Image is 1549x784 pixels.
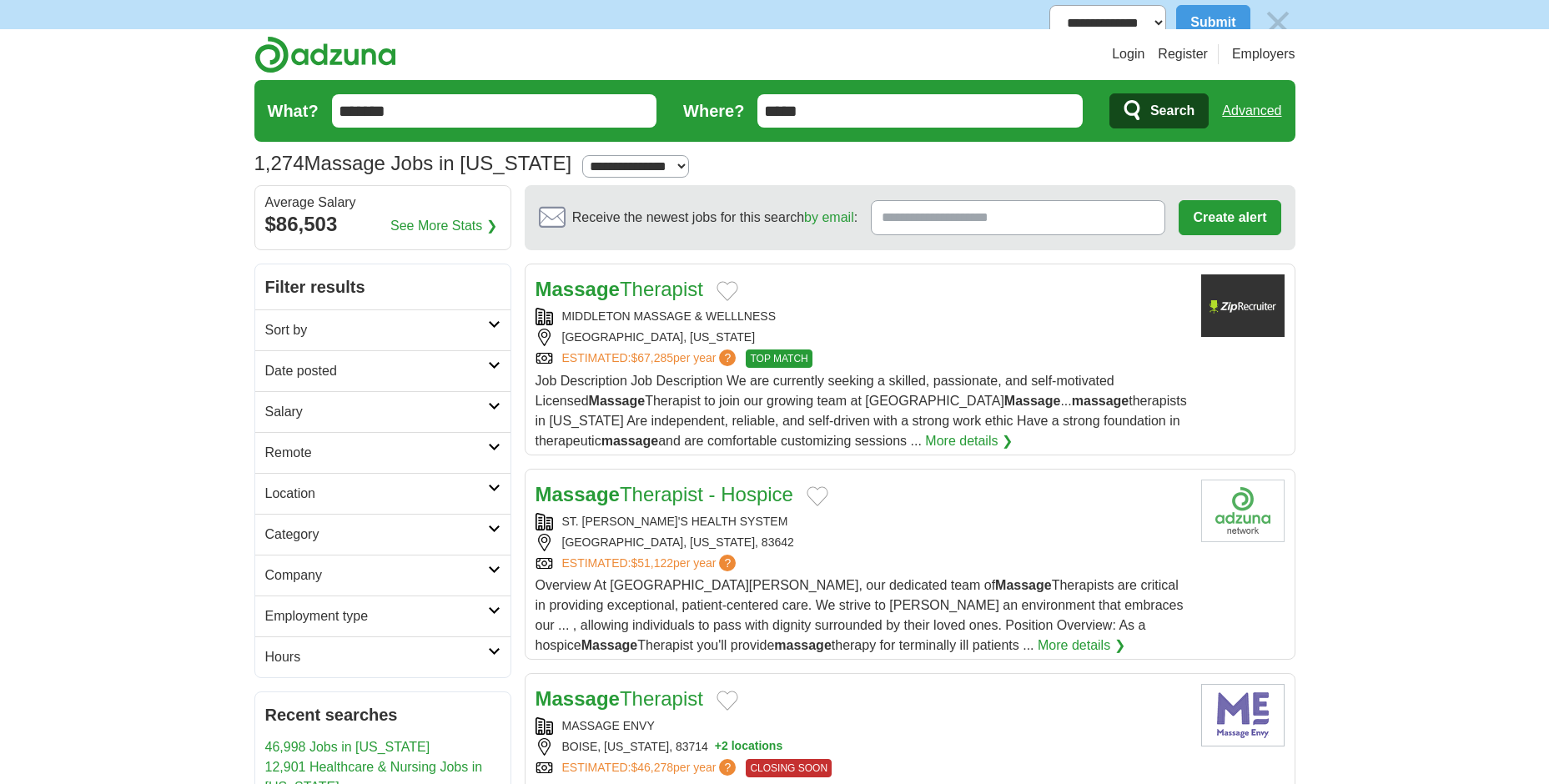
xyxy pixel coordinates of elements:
a: MassageTherapist [536,687,703,710]
h2: Sort by [265,320,488,340]
span: Receive the newest jobs for this search : [572,208,857,228]
div: [GEOGRAPHIC_DATA], [US_STATE], 83642 [536,534,1188,551]
a: Employers [1232,44,1295,64]
h2: Hours [265,647,488,667]
span: TOP MATCH [746,349,812,368]
button: Search [1109,93,1209,128]
a: Remote [255,432,510,473]
a: ESTIMATED:$46,278per year? [562,759,740,777]
a: 46,998 Jobs in [US_STATE] [265,740,430,754]
a: Hours [255,636,510,677]
a: More details ❯ [1038,636,1125,656]
label: Where? [683,98,744,123]
a: Sort by [255,309,510,350]
div: BOISE, [US_STATE], 83714 [536,738,1188,756]
a: MASSAGE ENVY [562,719,655,732]
img: icon_close_no_bg.svg [1260,5,1295,40]
a: Advanced [1222,94,1281,128]
h2: Salary [265,402,488,422]
strong: massage [1072,394,1129,408]
h2: Recent searches [265,702,500,727]
a: ESTIMATED:$51,122per year? [562,555,740,572]
a: Location [255,473,510,514]
h2: Location [265,484,488,504]
span: ? [719,349,736,366]
button: Add to favorite jobs [717,281,738,301]
img: Massage Envy logo [1201,684,1285,746]
h2: Date posted [265,361,488,381]
span: Search [1150,94,1194,128]
a: Salary [255,391,510,432]
button: Submit [1176,5,1250,40]
h1: Massage Jobs in [US_STATE] [254,152,572,174]
h2: Employment type [265,606,488,626]
button: +2 locations [715,738,782,756]
span: ? [719,555,736,571]
a: Register [1158,44,1208,64]
a: See More Stats ❯ [390,216,497,236]
span: 1,274 [254,148,304,178]
img: Company logo [1201,480,1285,542]
span: Job Description Job Description We are currently seeking a skilled, passionate, and self-motivate... [536,374,1187,448]
a: Category [255,514,510,555]
a: by email [804,210,854,224]
span: + [715,738,722,756]
h2: Remote [265,443,488,463]
span: CLOSING SOON [746,759,832,777]
a: MassageTherapist - Hospice [536,483,793,505]
a: Date posted [255,350,510,391]
a: ESTIMATED:$67,285per year? [562,349,740,368]
a: Login [1112,44,1144,64]
strong: Massage [1004,394,1061,408]
img: Company logo [1201,274,1285,337]
strong: massage [774,638,832,652]
div: MIDDLETON MASSAGE & WELLLNESS [536,308,1188,325]
a: MassageTherapist [536,278,703,300]
span: ? [719,759,736,776]
span: $46,278 [631,761,673,774]
strong: Massage [995,578,1052,592]
div: ST. [PERSON_NAME]'S HEALTH SYSTEM [536,513,1188,530]
span: Overview At [GEOGRAPHIC_DATA][PERSON_NAME], our dedicated team of Therapists are critical in prov... [536,578,1184,652]
a: Company [255,555,510,596]
button: Create alert [1179,200,1280,235]
strong: massage [601,434,659,448]
button: Add to favorite jobs [717,691,738,711]
strong: Massage [581,638,638,652]
span: $67,285 [631,351,673,364]
div: $86,503 [265,209,500,239]
a: More details ❯ [925,431,1013,451]
strong: Massage [589,394,646,408]
strong: Massage [536,687,620,710]
h2: Company [265,565,488,585]
h2: Filter results [255,264,510,309]
label: What? [268,98,319,123]
h2: Category [265,525,488,545]
img: Adzuna logo [254,36,396,73]
a: Employment type [255,596,510,636]
span: $51,122 [631,556,673,570]
div: Average Salary [265,196,500,209]
strong: Massage [536,278,620,300]
strong: Massage [536,483,620,505]
button: Add to favorite jobs [807,486,828,506]
div: [GEOGRAPHIC_DATA], [US_STATE] [536,329,1188,346]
